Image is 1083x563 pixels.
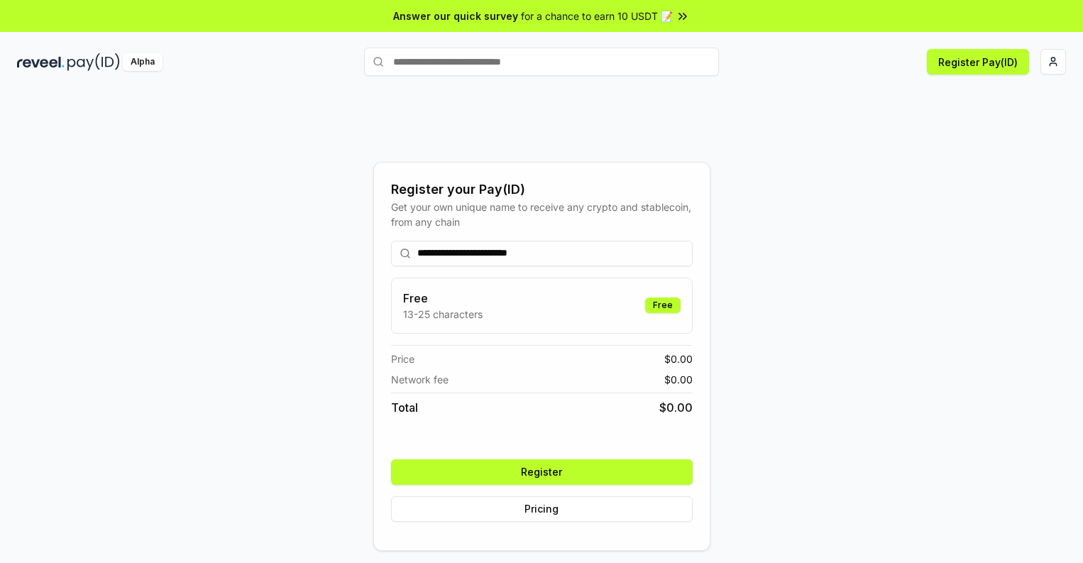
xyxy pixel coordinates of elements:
[927,49,1029,75] button: Register Pay(ID)
[403,307,483,322] p: 13-25 characters
[391,399,418,416] span: Total
[67,53,120,71] img: pay_id
[403,290,483,307] h3: Free
[391,199,693,229] div: Get your own unique name to receive any crypto and stablecoin, from any chain
[391,496,693,522] button: Pricing
[391,459,693,485] button: Register
[521,9,673,23] span: for a chance to earn 10 USDT 📝
[664,351,693,366] span: $ 0.00
[659,399,693,416] span: $ 0.00
[391,180,693,199] div: Register your Pay(ID)
[123,53,163,71] div: Alpha
[391,372,449,387] span: Network fee
[391,351,414,366] span: Price
[645,297,681,313] div: Free
[393,9,518,23] span: Answer our quick survey
[17,53,65,71] img: reveel_dark
[664,372,693,387] span: $ 0.00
